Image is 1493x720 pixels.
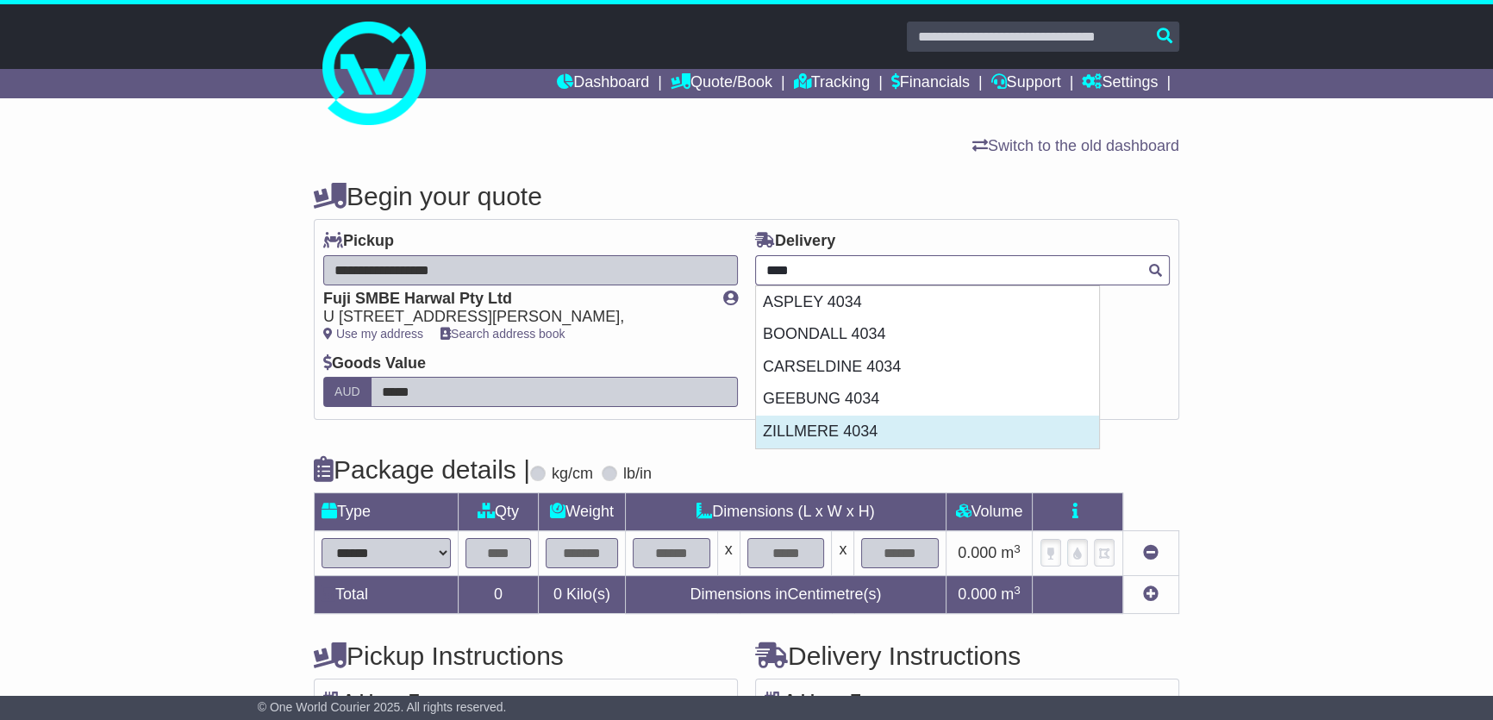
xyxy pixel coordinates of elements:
a: Financials [891,69,970,98]
span: m [1001,585,1021,603]
a: Add new item [1143,585,1159,603]
div: GEEBUNG 4034 [756,383,1099,416]
td: Dimensions (L x W x H) [625,493,946,531]
div: ASPLEY 4034 [756,286,1099,319]
label: Pickup [323,232,394,251]
a: Quote/Book [671,69,772,98]
span: m [1001,544,1021,561]
sup: 3 [1014,542,1021,555]
h4: Package details | [314,455,530,484]
h4: Pickup Instructions [314,642,738,670]
div: Fuji SMBE Harwal Pty Ltd [323,290,706,309]
label: Address Type [765,692,886,711]
label: Goods Value [323,354,426,373]
span: 0 [553,585,562,603]
h4: Begin your quote [314,182,1179,210]
td: Kilo(s) [539,576,626,614]
span: © One World Courier 2025. All rights reserved. [258,700,507,714]
a: Use my address [323,327,423,341]
label: AUD [323,377,372,407]
a: Tracking [794,69,870,98]
h4: Delivery Instructions [755,642,1179,670]
div: ZILLMERE 4034 [756,416,1099,448]
td: Weight [539,493,626,531]
typeahead: Please provide city [755,255,1170,285]
a: Search address book [440,327,565,341]
a: Settings [1082,69,1158,98]
span: 0.000 [958,544,996,561]
div: CARSELDINE 4034 [756,351,1099,384]
a: Support [991,69,1061,98]
a: Dashboard [557,69,649,98]
td: Type [315,493,459,531]
td: x [832,531,854,576]
label: Address Type [323,692,445,711]
div: BOONDALL 4034 [756,318,1099,351]
td: Qty [459,493,539,531]
td: x [717,531,740,576]
label: Delivery [755,232,835,251]
label: kg/cm [552,465,593,484]
div: U [STREET_ADDRESS][PERSON_NAME], [323,308,706,327]
td: Dimensions in Centimetre(s) [625,576,946,614]
td: 0 [459,576,539,614]
td: Volume [946,493,1032,531]
a: Switch to the old dashboard [972,137,1179,154]
sup: 3 [1014,584,1021,597]
span: 0.000 [958,585,996,603]
a: Remove this item [1143,544,1159,561]
label: lb/in [623,465,652,484]
td: Total [315,576,459,614]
